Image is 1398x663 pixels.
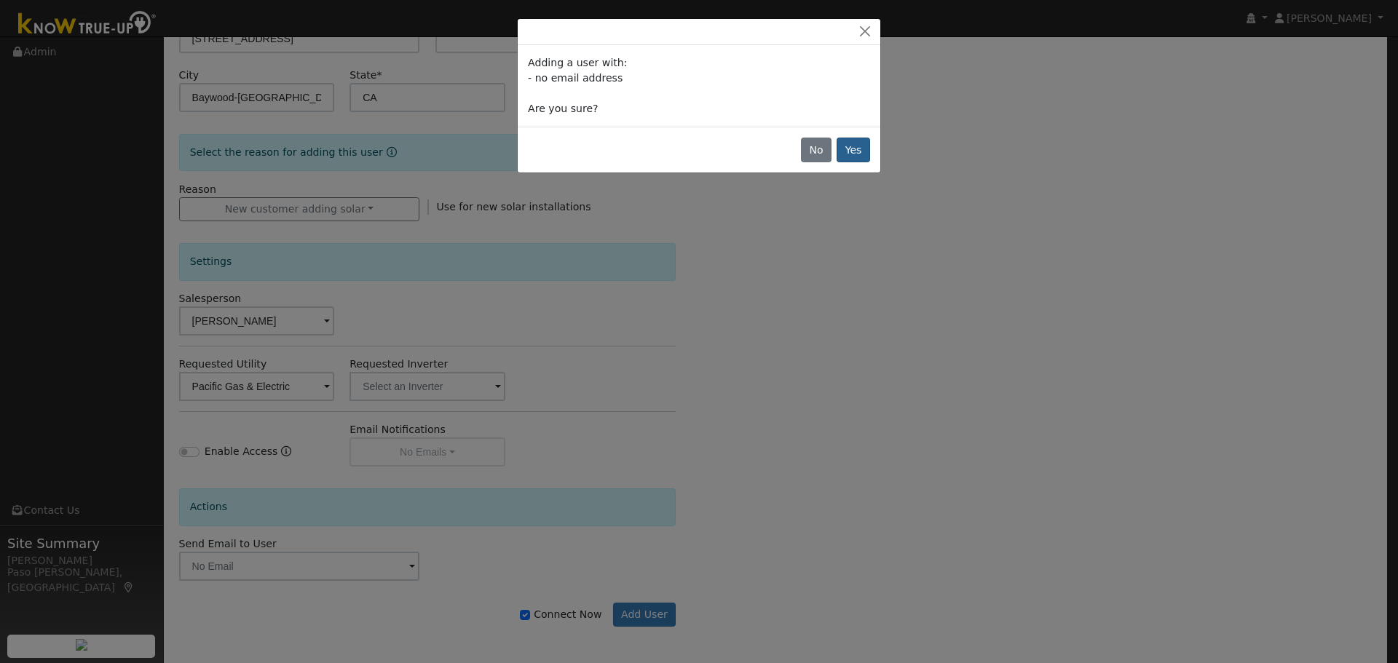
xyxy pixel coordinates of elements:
[855,24,875,39] button: Close
[837,138,870,162] button: Yes
[801,138,832,162] button: No
[528,103,598,114] span: Are you sure?
[528,57,627,68] span: Adding a user with:
[528,72,623,84] span: - no email address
